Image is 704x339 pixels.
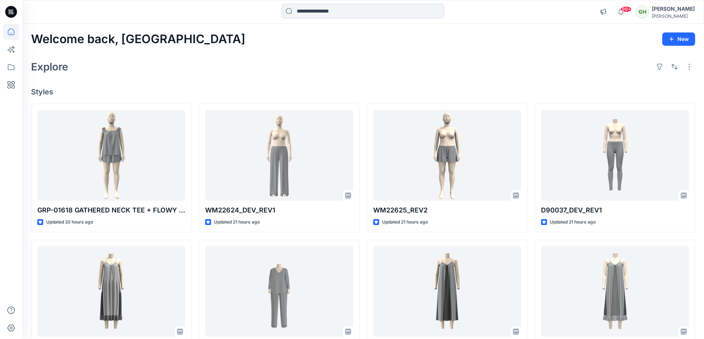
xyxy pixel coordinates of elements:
div: [PERSON_NAME] [652,13,695,19]
button: New [662,32,695,46]
h4: Styles [31,87,695,96]
p: WM22624_DEV_REV1 [205,205,353,215]
a: WM22624_DEV_REV1 [205,110,353,201]
a: CH92698_DEV_REV3 [205,246,353,337]
div: GH [636,5,649,18]
h2: Explore [31,61,68,73]
p: Updated 20 hours ago [46,218,93,226]
h2: Welcome back, [GEOGRAPHIC_DATA] [31,32,245,46]
a: WK00092C_DEVELOPMENT [37,246,185,337]
p: GRP-01618 GATHERED NECK TEE + FLOWY SHORT_REV1 [37,205,185,215]
p: Updated 21 hours ago [550,218,596,226]
p: WM22625_REV2 [373,205,521,215]
a: D90037_DEV_REV1 [541,110,689,201]
p: Updated 21 hours ago [214,218,260,226]
a: WK00092B_DEVELOPMENT [373,246,521,337]
p: D90037_DEV_REV1 [541,205,689,215]
p: Updated 21 hours ago [382,218,428,226]
a: WM22625_REV2 [373,110,521,201]
a: GRP-01618 GATHERED NECK TEE + FLOWY SHORT_REV1 [37,110,185,201]
span: 99+ [620,6,632,12]
a: WK00092 A MAXI CHEMISE_DEV_REV1 [541,246,689,337]
div: [PERSON_NAME] [652,4,695,13]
